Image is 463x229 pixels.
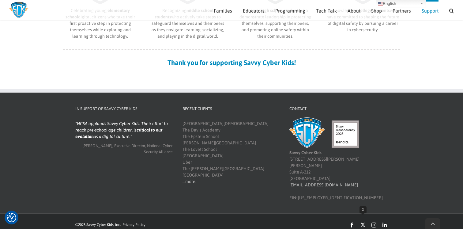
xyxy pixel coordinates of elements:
span: National Cyber Security Alliance [144,143,173,154]
img: Savvy Cyber Kids [289,117,325,148]
p: Acknowledging who have committed to shaping the future of digital safety by pursuing a career in ... [326,7,400,33]
span: Executive Director [114,143,145,148]
button: Consent Preferences [7,213,16,222]
span: Partners [393,8,411,13]
span: [PERSON_NAME] [82,143,112,148]
p: Honoring who demonstrate leadership in protecting themselves, supporting their peers, and promoti... [238,7,312,40]
a: Privacy Policy [122,223,145,227]
h4: In Support of Savvy Cyber Kids [75,106,173,112]
span: Families [214,8,232,13]
h4: Recent Clients [183,106,280,112]
span: Tech Talk [316,8,337,13]
a: more [185,179,195,184]
img: candid-seal-silver-2025.svg [332,120,359,148]
p: Recognizing who actively take steps to safeguard themselves and their peers as they navigate lear... [151,7,225,40]
img: en [378,1,383,6]
a: [EMAIL_ADDRESS][DOMAIN_NAME] [289,182,358,187]
span: Programming [275,8,305,13]
span: Support [422,8,439,13]
div: X [359,206,367,213]
blockquote: NCSA applauds Savvy Cyber Kids. Their effort to reach pre-school age children is as a digital cul... [75,120,173,140]
span: About [348,8,360,13]
img: Revisit consent button [7,213,16,222]
div: [STREET_ADDRESS][PERSON_NAME][PERSON_NAME] Suite A-312 [GEOGRAPHIC_DATA] EIN: [US_EMPLOYER_IDENTI... [289,120,387,201]
p: Celebrating young, digital citizens who take their first proactive step in protecting themselves ... [63,7,137,40]
b: Savvy Cyber Kids [289,150,322,155]
div: [GEOGRAPHIC_DATA][DEMOGRAPHIC_DATA] The Davis Academy The Epstein School [PERSON_NAME][GEOGRAPHIC... [183,120,280,185]
div: ©2025 Savvy Cyber Kids, Inc. | [75,222,262,227]
h4: Contact [289,106,387,112]
img: Savvy Cyber Kids Logo [9,2,28,18]
span: Shop [371,8,382,13]
span: Educators [243,8,265,13]
strong: Thank you for supporting Savvy Cyber Kids! [168,59,296,67]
